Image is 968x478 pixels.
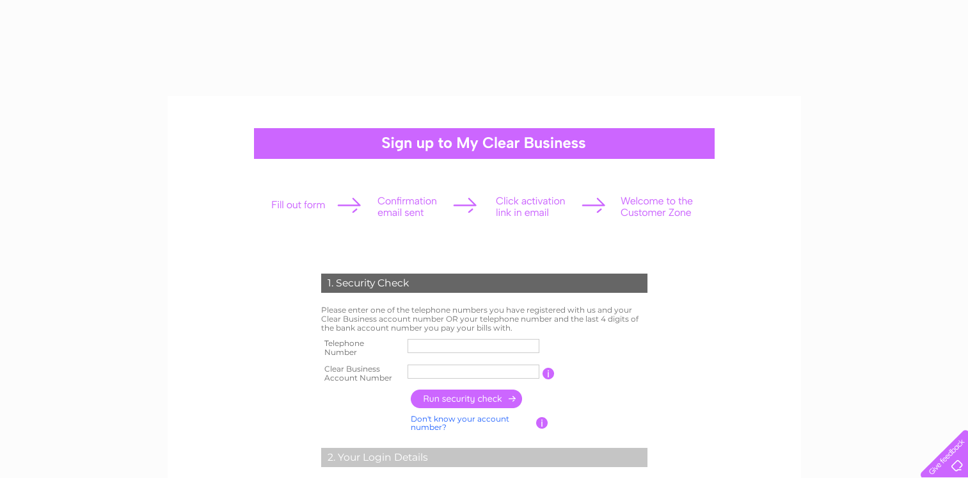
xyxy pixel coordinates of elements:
[543,368,555,379] input: Information
[318,335,405,361] th: Telephone Number
[318,302,651,335] td: Please enter one of the telephone numbers you have registered with us and your Clear Business acc...
[536,417,548,429] input: Information
[321,274,647,293] div: 1. Security Check
[321,448,647,467] div: 2. Your Login Details
[411,414,509,433] a: Don't know your account number?
[318,361,405,386] th: Clear Business Account Number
